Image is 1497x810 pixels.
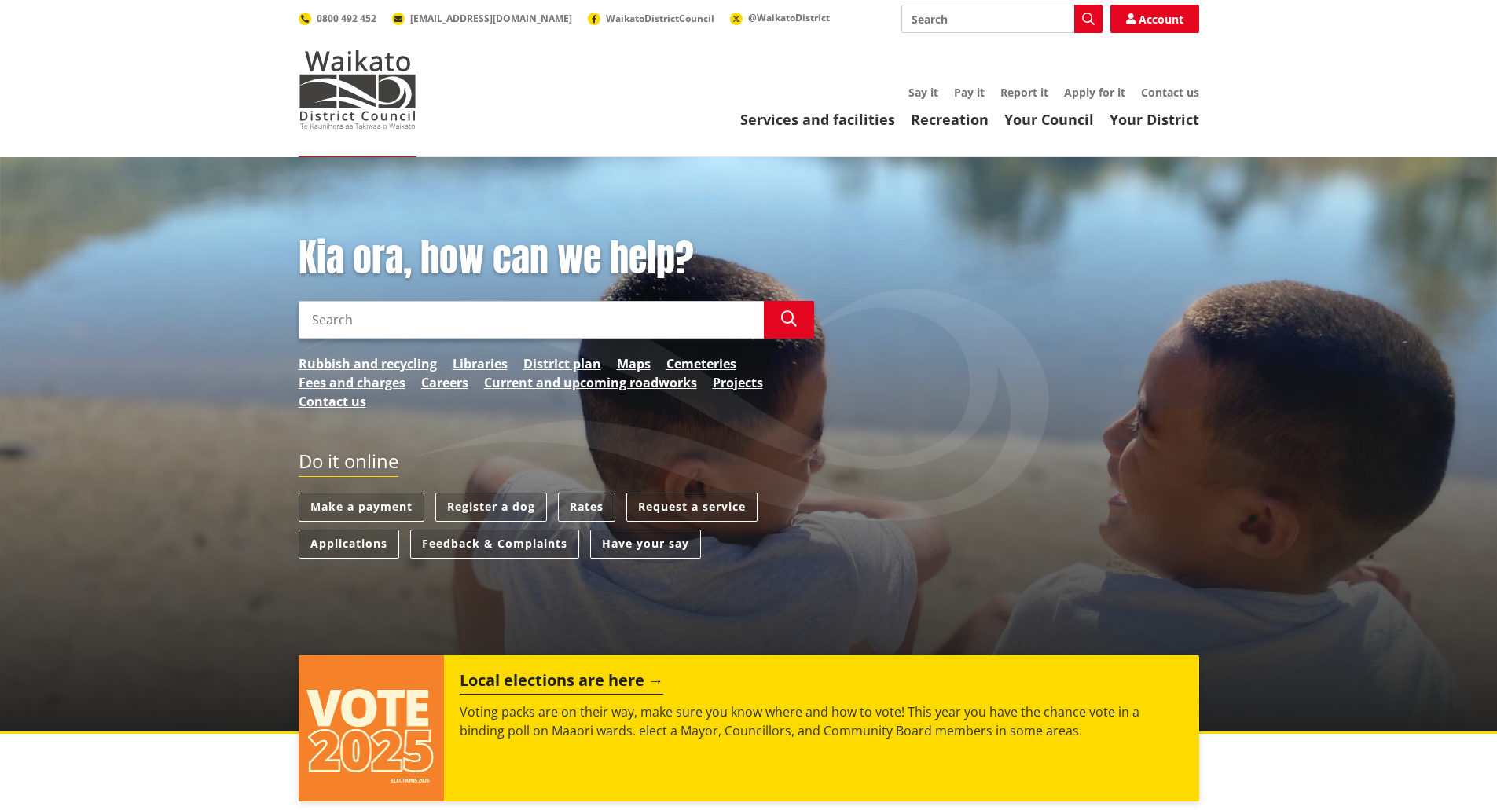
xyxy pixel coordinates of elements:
[299,50,416,129] img: Waikato District Council - Te Kaunihera aa Takiwaa o Waikato
[740,110,895,129] a: Services and facilities
[460,671,663,695] h2: Local elections are here
[299,530,399,559] a: Applications
[1004,110,1094,129] a: Your Council
[523,354,601,373] a: District plan
[606,12,714,25] span: WaikatoDistrictCouncil
[317,12,376,25] span: 0800 492 452
[908,85,938,100] a: Say it
[299,373,405,392] a: Fees and charges
[410,12,572,25] span: [EMAIL_ADDRESS][DOMAIN_NAME]
[626,493,758,522] a: Request a service
[421,373,468,392] a: Careers
[617,354,651,373] a: Maps
[299,493,424,522] a: Make a payment
[1064,85,1125,100] a: Apply for it
[911,110,989,129] a: Recreation
[713,373,763,392] a: Projects
[558,493,615,522] a: Rates
[954,85,985,100] a: Pay it
[299,12,376,25] a: 0800 492 452
[435,493,547,522] a: Register a dog
[588,12,714,25] a: WaikatoDistrictCouncil
[460,702,1183,740] p: Voting packs are on their way, make sure you know where and how to vote! This year you have the c...
[453,354,508,373] a: Libraries
[748,11,830,24] span: @WaikatoDistrict
[901,5,1103,33] input: Search input
[1141,85,1199,100] a: Contact us
[299,655,1199,801] a: Local elections are here Voting packs are on their way, make sure you know where and how to vote!...
[590,530,701,559] a: Have your say
[299,354,437,373] a: Rubbish and recycling
[1110,110,1199,129] a: Your District
[299,450,398,478] h2: Do it online
[299,301,764,339] input: Search input
[484,373,697,392] a: Current and upcoming roadworks
[299,655,445,801] img: Vote 2025
[1110,5,1199,33] a: Account
[410,530,579,559] a: Feedback & Complaints
[299,236,814,281] h1: Kia ora, how can we help?
[1000,85,1048,100] a: Report it
[666,354,736,373] a: Cemeteries
[730,11,830,24] a: @WaikatoDistrict
[392,12,572,25] a: [EMAIL_ADDRESS][DOMAIN_NAME]
[299,392,366,411] a: Contact us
